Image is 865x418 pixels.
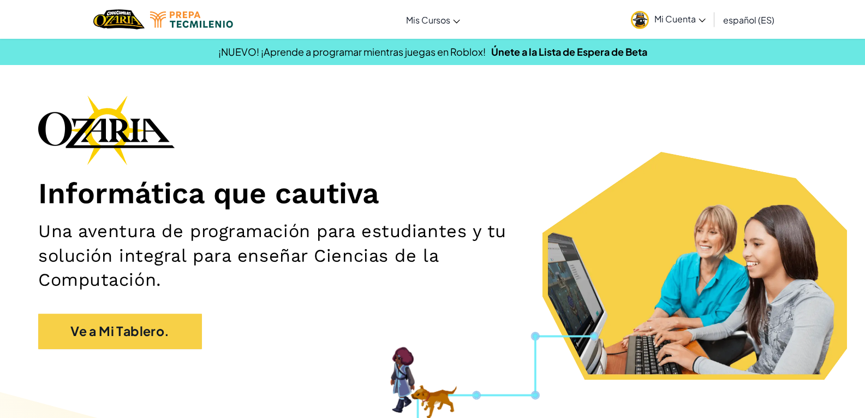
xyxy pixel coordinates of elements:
a: Únete a la Lista de Espera de Beta [491,45,647,58]
img: avatar [631,11,649,29]
a: Mis Cursos [401,5,466,34]
img: Home [93,8,144,31]
span: español (ES) [723,14,774,26]
a: Mi Cuenta [625,2,711,37]
h1: Informática que cautiva [38,176,827,211]
a: Ozaria by CodeCombat logo [93,8,144,31]
a: español (ES) [718,5,780,34]
h2: Una aventura de programación para estudiantes y tu solución integral para enseñar Ciencias de la ... [38,219,566,291]
a: Ve a Mi Tablero. [38,314,202,349]
span: Mis Cursos [406,14,450,26]
span: ¡NUEVO! ¡Aprende a programar mientras juegas en Roblox! [218,45,486,58]
img: Ozaria branding logo [38,95,175,165]
span: Mi Cuenta [654,13,706,25]
img: Tecmilenio logo [150,11,233,28]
